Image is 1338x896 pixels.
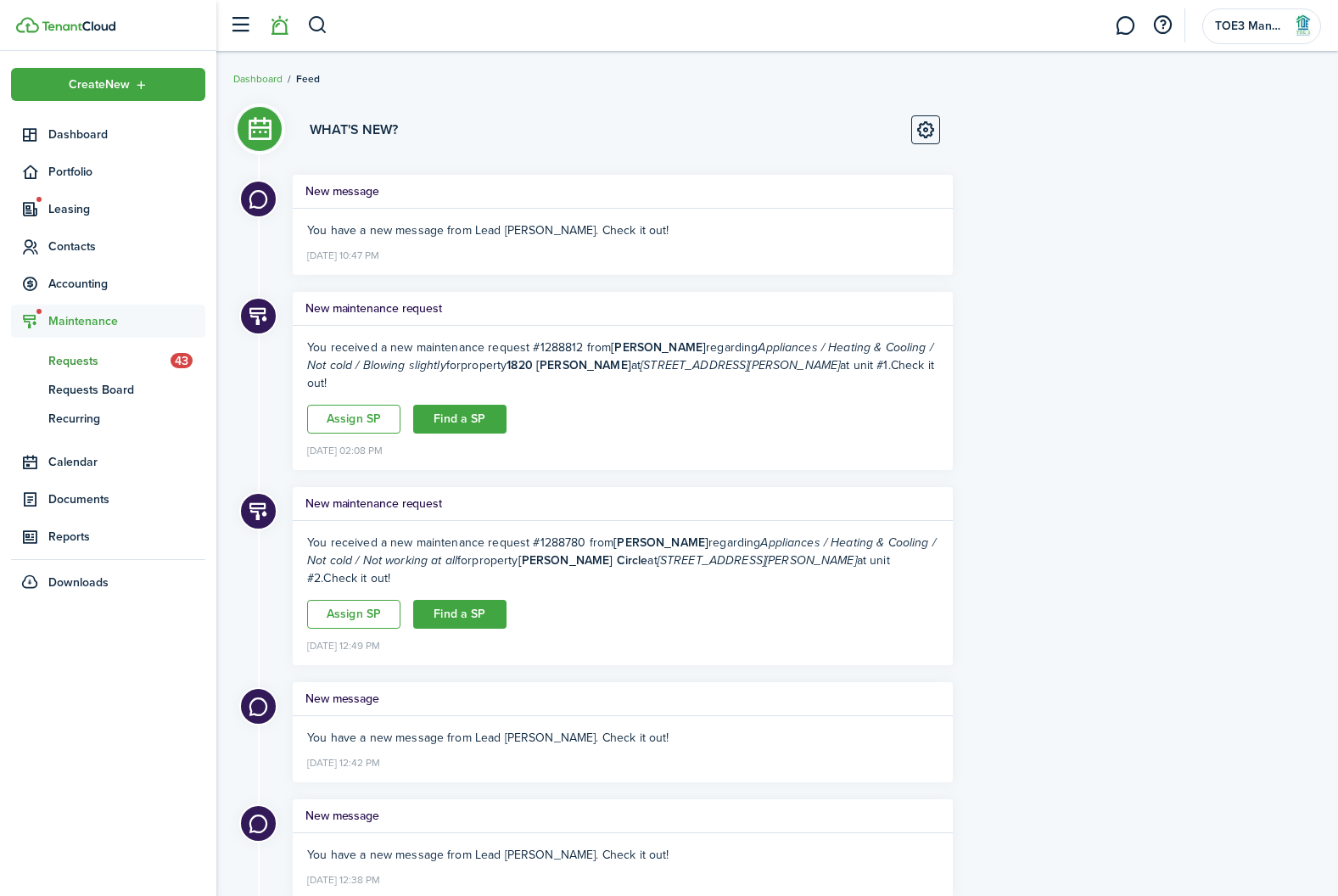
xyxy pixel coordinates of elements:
time: [DATE] 02:08 PM [307,438,383,460]
span: Feed [296,71,320,87]
h5: New message [305,182,379,200]
button: Open resource center [1148,11,1177,40]
span: You have a new message from Lead [PERSON_NAME]. Check it out! [307,221,669,239]
button: Search [307,11,328,40]
b: [PERSON_NAME] [611,339,706,356]
a: Requests Board [11,375,205,404]
b: [PERSON_NAME] [613,534,708,552]
span: property at at unit #2. [307,552,890,587]
img: TenantCloud [16,17,39,33]
a: Reports [11,520,205,553]
time: [DATE] 12:42 PM [307,750,380,772]
img: TOE3 Management, LLC [1290,13,1317,40]
span: Accounting [48,275,205,293]
span: Dashboard [48,126,205,143]
a: Find a SP [413,600,507,629]
span: property at at unit #1. [461,356,891,374]
i: [STREET_ADDRESS][PERSON_NAME] [658,552,857,569]
a: Find a SP [413,405,507,434]
h5: New message [305,807,379,825]
span: Calendar [48,453,205,471]
span: Contacts [48,238,205,255]
span: You have a new message from Lead [PERSON_NAME]. Check it out! [307,846,669,864]
ng-component: You received a new maintenance request #1288812 from regarding for Check it out! [307,339,938,434]
span: Downloads [48,574,109,591]
span: Leasing [48,200,205,218]
h5: New maintenance request [305,300,442,317]
h5: New maintenance request [305,495,442,512]
button: Open menu [11,68,205,101]
span: Requests [48,352,171,370]
span: Documents [48,490,205,508]
span: TOE3 Management, LLC [1215,20,1283,32]
a: Dashboard [11,118,205,151]
ng-component: You received a new maintenance request #1288780 from regarding for Check it out! [307,534,938,629]
span: You have a new message from Lead [PERSON_NAME]. Check it out! [307,729,669,747]
span: Requests Board [48,381,205,399]
a: Requests43 [11,346,205,375]
i: [STREET_ADDRESS][PERSON_NAME] [641,356,840,374]
h3: What's new? [310,120,398,140]
b: 1820 [PERSON_NAME] [507,356,631,374]
span: Recurring [48,410,205,428]
span: Maintenance [48,312,205,330]
a: Assign SP [307,600,400,629]
button: Open sidebar [224,9,256,42]
a: Dashboard [233,71,283,87]
a: Assign SP [307,405,400,434]
i: Appliances / Heating & Cooling / Not cold / Blowing slightly [307,339,933,374]
span: Reports [48,528,205,546]
h5: New message [305,690,379,708]
i: Appliances / Heating & Cooling / Not cold / Not working at all [307,534,936,569]
time: [DATE] 12:49 PM [307,633,380,655]
a: Recurring [11,404,205,433]
span: 43 [171,353,193,368]
img: TenantCloud [42,21,115,31]
span: Portfolio [48,163,205,181]
time: [DATE] 10:47 PM [307,243,379,265]
b: [PERSON_NAME] Circle [518,552,648,569]
a: Messaging [1109,4,1141,48]
span: Create New [69,79,130,91]
time: [DATE] 12:38 PM [307,867,380,889]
